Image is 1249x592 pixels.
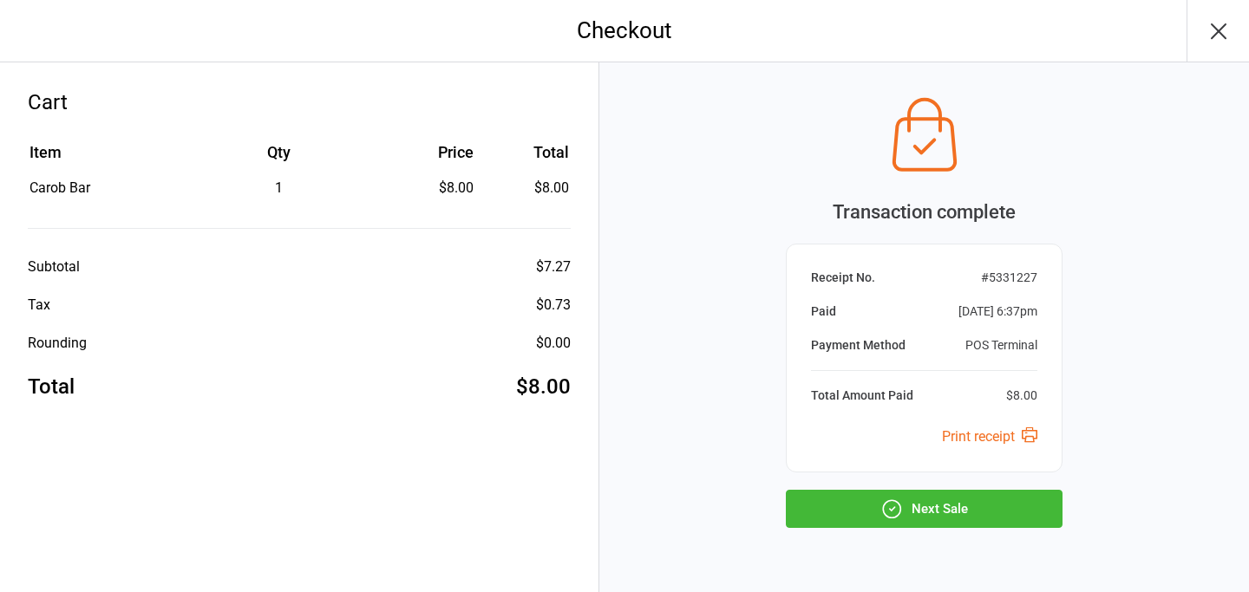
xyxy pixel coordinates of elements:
div: 1 [182,178,376,198]
div: Total Amount Paid [811,387,913,405]
div: $8.00 [1006,387,1037,405]
div: $8.00 [516,371,571,402]
th: Item [29,140,180,176]
div: Receipt No. [811,269,875,287]
div: Tax [28,295,50,316]
div: Paid [811,303,836,321]
div: Total [28,371,75,402]
td: $8.00 [481,178,569,198]
div: Cart [28,87,571,118]
div: $7.27 [536,257,571,277]
button: Next Sale [786,490,1063,528]
th: Total [481,140,569,176]
div: POS Terminal [965,336,1037,355]
th: Qty [182,140,376,176]
div: Payment Method [811,336,906,355]
span: Carob Bar [29,179,90,196]
div: $8.00 [378,178,474,198]
div: [DATE] 6:37pm [958,303,1037,321]
div: Transaction complete [786,198,1063,226]
div: Rounding [28,333,87,354]
div: # 5331227 [981,269,1037,287]
div: $0.73 [536,295,571,316]
div: Price [378,140,474,164]
div: Subtotal [28,257,80,277]
div: $0.00 [536,333,571,354]
a: Print receipt [942,428,1037,445]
